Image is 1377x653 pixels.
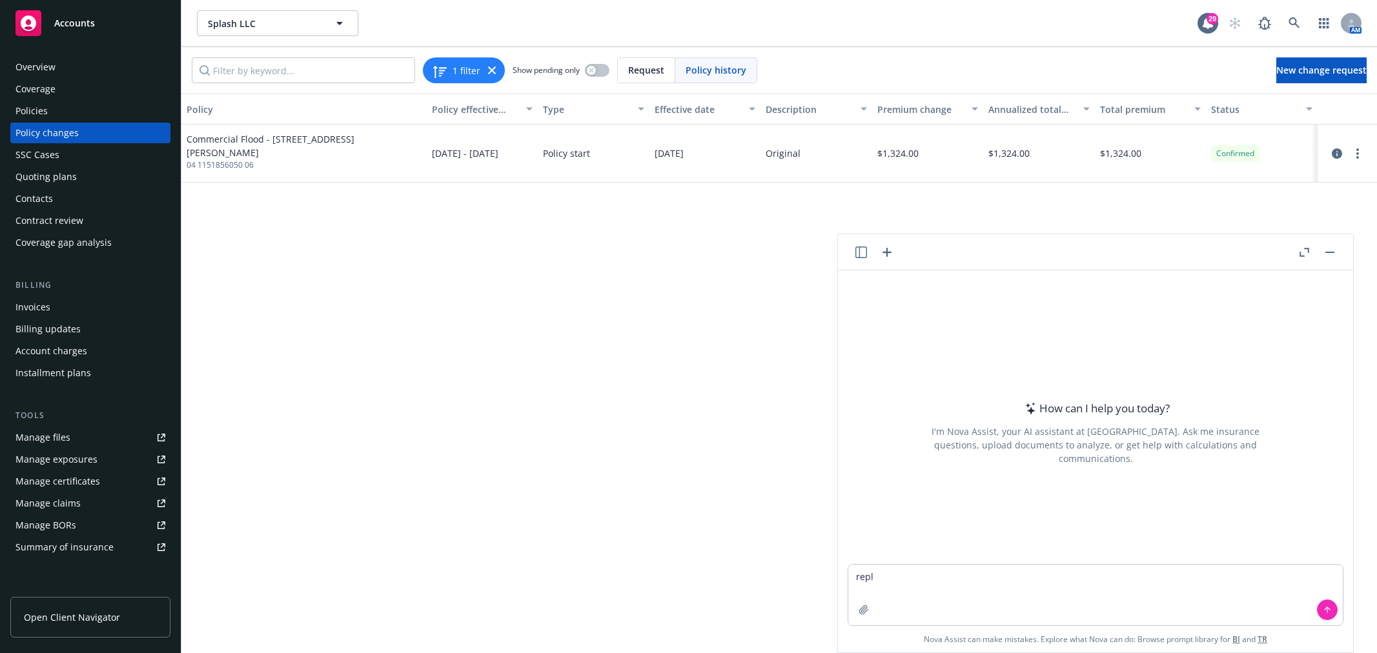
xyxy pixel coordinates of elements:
span: Policy history [686,63,746,77]
a: Billing updates [10,319,170,339]
div: Installment plans [15,363,91,383]
div: Coverage gap analysis [15,232,112,253]
div: Description [766,103,853,116]
span: 1 filter [453,64,480,77]
button: Policy [181,94,427,125]
a: Accounts [10,5,170,41]
div: Quoting plans [15,166,77,187]
a: Policies [10,101,170,121]
div: Policy changes [15,123,79,143]
div: Manage files [15,427,70,448]
a: Manage files [10,427,170,448]
span: [DATE] [655,146,684,160]
span: Splash LLC [208,17,320,30]
div: Coverage [15,79,56,99]
span: Commercial Flood - [STREET_ADDRESS][PERSON_NAME] [187,132,422,159]
div: Manage claims [15,493,81,514]
span: 04 1151856050 06 [187,159,422,171]
div: Manage exposures [15,449,97,470]
div: 29 [1207,13,1218,25]
div: Invoices [15,297,50,317]
div: Tools [10,409,170,422]
span: Request [628,63,664,77]
span: [DATE] - [DATE] [432,146,498,160]
button: Policy effective dates [427,94,538,125]
div: Premium change [877,103,964,116]
span: Accounts [54,18,95,28]
div: Account charges [15,341,87,361]
a: Installment plans [10,363,170,383]
div: Manage certificates [15,471,100,492]
div: Status [1211,103,1298,116]
div: Billing updates [15,319,81,339]
span: Show pending only [513,65,580,75]
textarea: repl [848,565,1343,625]
div: Billing [10,279,170,292]
a: Manage exposures [10,449,170,470]
button: Effective date [649,94,761,125]
button: Splash LLC [197,10,358,36]
div: Summary of insurance [15,537,114,558]
div: How can I help you today? [1021,400,1170,417]
a: Policy changes [10,123,170,143]
span: Policy start [543,146,590,160]
span: Confirmed [1216,148,1254,159]
a: Coverage gap analysis [10,232,170,253]
div: Annualized total premium change [988,103,1076,116]
a: Summary of insurance [10,537,170,558]
a: Search [1281,10,1307,36]
button: Premium change [872,94,984,125]
div: Policy [187,103,422,116]
div: Overview [15,57,56,77]
a: Coverage [10,79,170,99]
div: SSC Cases [15,145,59,165]
button: Description [760,94,872,125]
a: Quoting plans [10,166,170,187]
a: more [1350,146,1365,161]
div: Contract review [15,210,83,231]
a: SSC Cases [10,145,170,165]
a: Account charges [10,341,170,361]
div: Policies [15,101,48,121]
div: Manage BORs [15,515,76,536]
div: Policy effective dates [432,103,519,116]
a: Overview [10,57,170,77]
div: Contacts [15,188,53,209]
a: Manage BORs [10,515,170,536]
span: New change request [1276,64,1367,76]
a: Contacts [10,188,170,209]
span: $1,324.00 [988,146,1030,160]
span: Nova Assist can make mistakes. Explore what Nova can do: Browse prompt library for and [843,626,1348,652]
div: I'm Nova Assist, your AI assistant at [GEOGRAPHIC_DATA]. Ask me insurance questions, upload docum... [914,425,1277,465]
a: Start snowing [1222,10,1248,36]
button: Type [538,94,649,125]
div: Analytics hub [10,583,170,596]
a: Manage certificates [10,471,170,492]
button: Total premium [1095,94,1207,125]
div: Original [766,146,801,160]
button: Status [1206,94,1318,125]
a: Manage claims [10,493,170,514]
input: Filter by keyword... [192,57,415,83]
a: New change request [1276,57,1367,83]
span: Open Client Navigator [24,610,120,624]
span: $1,324.00 [877,146,919,160]
a: circleInformation [1329,146,1345,161]
div: Total premium [1100,103,1187,116]
a: Switch app [1311,10,1337,36]
a: BI [1232,634,1240,645]
a: Contract review [10,210,170,231]
a: TR [1258,634,1267,645]
a: Invoices [10,297,170,317]
a: Report a Bug [1252,10,1278,36]
button: Annualized total premium change [983,94,1095,125]
div: Type [543,103,630,116]
div: Effective date [655,103,742,116]
span: $1,324.00 [1100,146,1141,160]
